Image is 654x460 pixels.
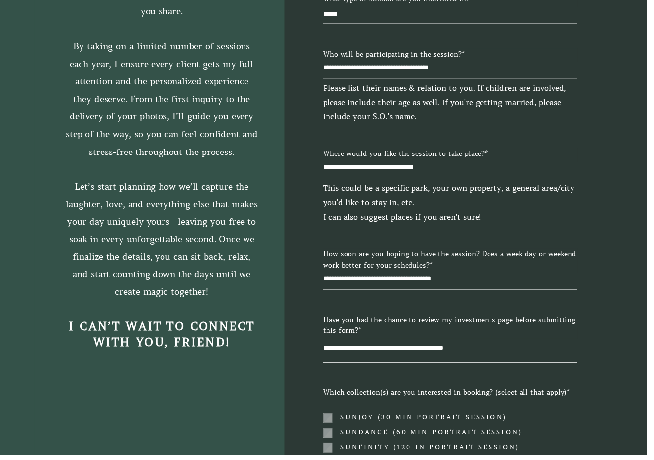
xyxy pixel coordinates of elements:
label: Who will be participating in the session? [327,49,584,63]
strong: I can’t wait to connect with you, friend! [70,323,263,353]
label: Where would you like the session to take place? [327,150,584,163]
label: How soon are you hoping to have the session? Does a week day or weekend work better for your sche... [327,251,584,276]
p: This could be a specific park, your own property, a general area/city you'd like to stay in, etc.... [327,183,584,227]
p: Please list their names & relation to you. If children are involved, please include their age as ... [327,82,584,126]
label: Sundance (60 min portrait session) [336,432,528,442]
label: Which collection(s) are you interested in booking? (select all that apply) [327,391,584,412]
p: Let’s start planning how we’ll capture the laughter, love, and everything else that makes your da... [66,180,260,305]
label: Sunfinity (120 in portrait session) [336,447,525,457]
label: Sunjoy (30 min portrait session) [336,417,512,427]
p: By taking on a limited number of sessions each year, I ensure every client gets my full attention... [66,38,260,162]
label: Have you had the chance to review my investments page before submitting this form? [327,318,584,343]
